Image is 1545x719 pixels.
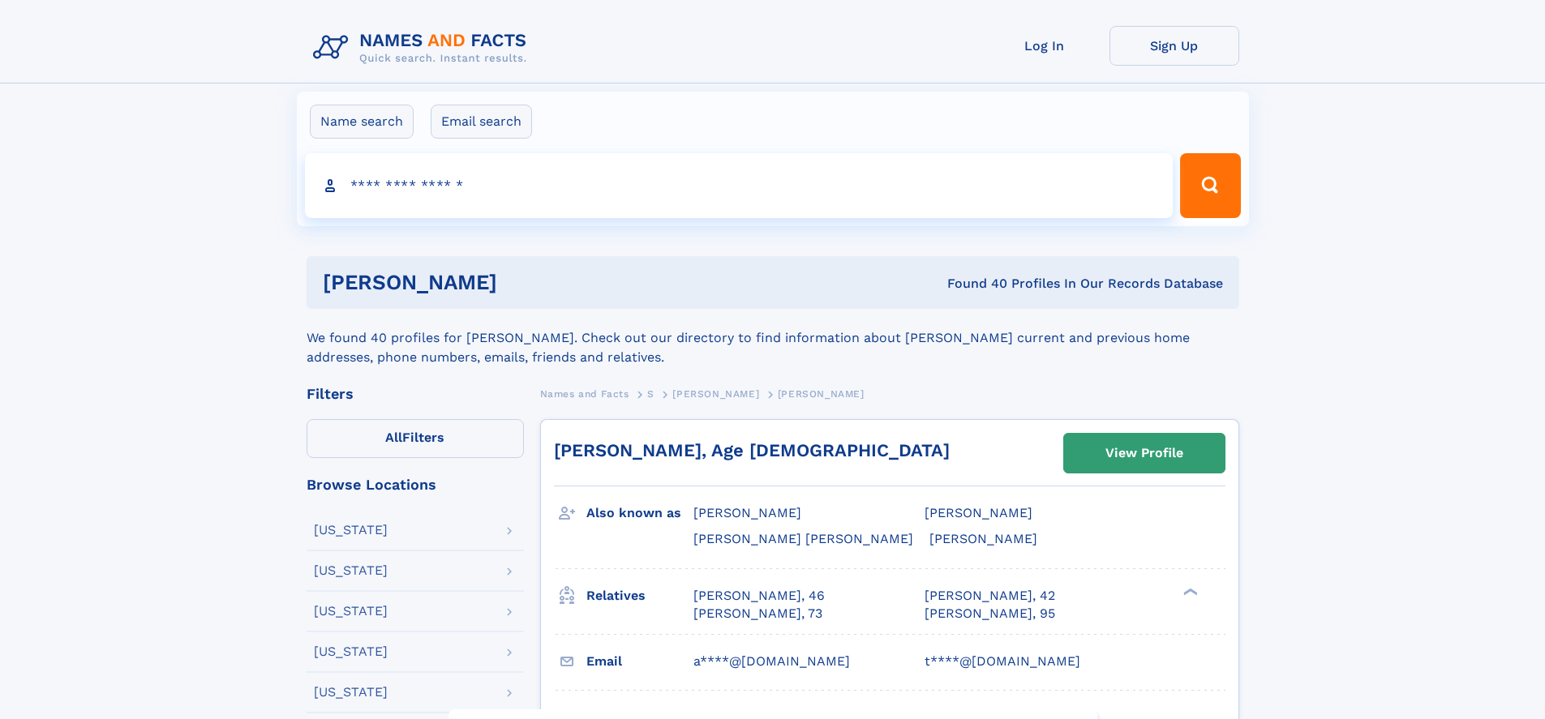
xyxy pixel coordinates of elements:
[307,387,524,401] div: Filters
[693,587,825,605] a: [PERSON_NAME], 46
[1180,153,1240,218] button: Search Button
[925,505,1032,520] span: [PERSON_NAME]
[314,645,388,658] div: [US_STATE]
[540,383,629,404] a: Names and Facts
[647,383,654,404] a: S
[307,309,1239,367] div: We found 40 profiles for [PERSON_NAME]. Check out our directory to find information about [PERSON...
[929,531,1037,546] span: [PERSON_NAME]
[925,605,1055,623] a: [PERSON_NAME], 95
[307,419,524,458] label: Filters
[314,564,388,577] div: [US_STATE]
[586,499,693,527] h3: Also known as
[554,440,950,460] a: [PERSON_NAME], Age [DEMOGRAPHIC_DATA]
[586,648,693,675] h3: Email
[980,26,1109,66] a: Log In
[314,524,388,537] div: [US_STATE]
[722,275,1223,293] div: Found 40 Profiles In Our Records Database
[693,605,822,623] a: [PERSON_NAME], 73
[1064,434,1225,473] a: View Profile
[310,105,414,139] label: Name search
[693,531,913,546] span: [PERSON_NAME] [PERSON_NAME]
[307,477,524,492] div: Browse Locations
[672,383,759,404] a: [PERSON_NAME]
[305,153,1174,218] input: search input
[586,582,693,610] h3: Relatives
[314,686,388,699] div: [US_STATE]
[647,388,654,400] span: S
[925,587,1055,605] a: [PERSON_NAME], 42
[323,272,723,293] h1: [PERSON_NAME]
[385,430,402,445] span: All
[1105,434,1183,472] div: View Profile
[693,505,801,520] span: [PERSON_NAME]
[307,26,540,70] img: Logo Names and Facts
[778,388,865,400] span: [PERSON_NAME]
[1109,26,1239,66] a: Sign Up
[1179,586,1199,597] div: ❯
[672,388,759,400] span: [PERSON_NAME]
[314,605,388,618] div: [US_STATE]
[431,105,532,139] label: Email search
